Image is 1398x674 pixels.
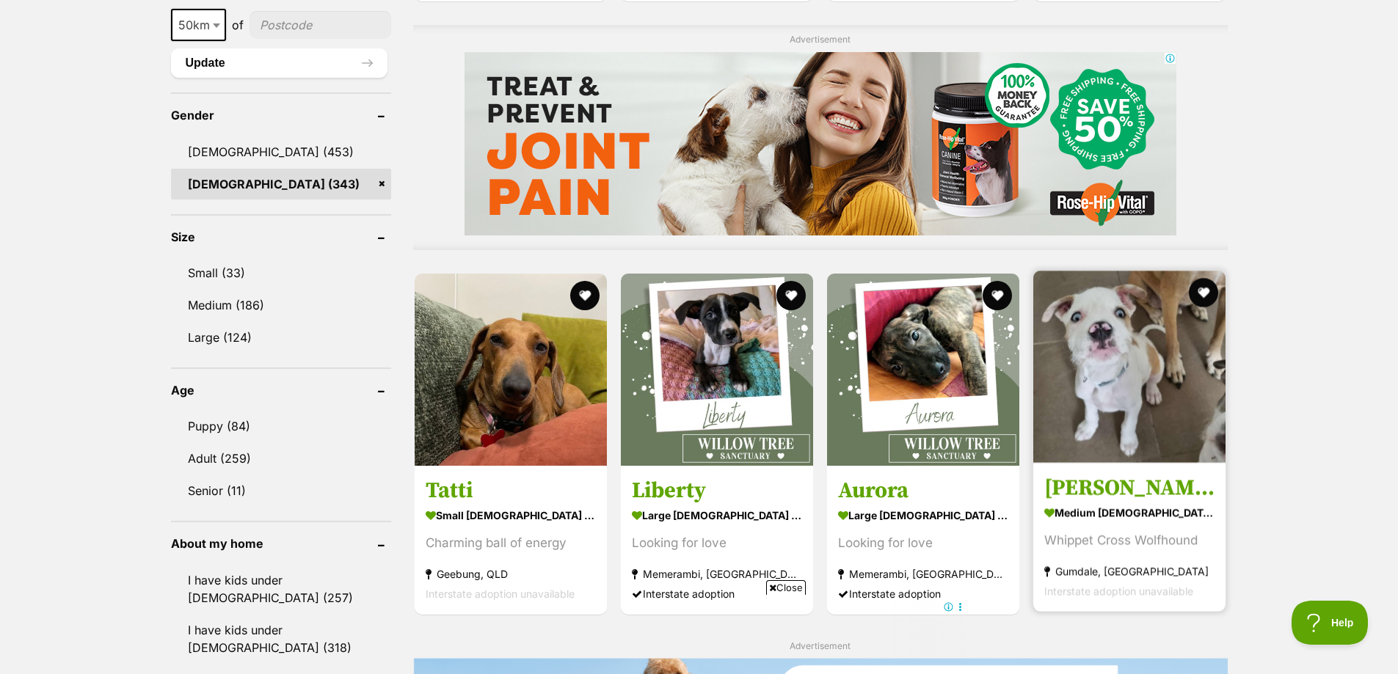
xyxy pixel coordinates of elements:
[171,443,391,474] a: Adult (259)
[632,532,802,552] div: Looking for love
[171,475,391,506] a: Senior (11)
[426,476,596,504] h3: Tatti
[171,615,391,663] a: I have kids under [DEMOGRAPHIC_DATA] (318)
[232,16,244,34] span: of
[415,274,607,466] img: Tatti - Dachshund (Miniature Smooth Haired) Dog
[621,465,813,614] a: Liberty large [DEMOGRAPHIC_DATA] Dog Looking for love Memerambi, [GEOGRAPHIC_DATA] Interstate ado...
[426,587,575,599] span: Interstate adoption unavailable
[432,601,966,667] iframe: Advertisement
[766,580,806,595] span: Close
[465,52,1176,235] iframe: Advertisement
[621,274,813,466] img: Liberty - Irish Wolfhound Dog
[171,537,391,550] header: About my home
[1044,584,1193,596] span: Interstate adoption unavailable
[171,230,391,243] header: Size
[171,136,391,167] a: [DEMOGRAPHIC_DATA] (453)
[171,169,391,199] a: [DEMOGRAPHIC_DATA] (343)
[171,290,391,320] a: Medium (186)
[171,257,391,288] a: Small (33)
[1044,530,1215,549] div: Whippet Cross Wolfhound
[426,532,596,552] div: Charming ball of energy
[413,25,1228,250] div: Advertisement
[838,476,1008,504] h3: Aurora
[1044,560,1215,580] strong: Gumdale, [GEOGRAPHIC_DATA]
[171,411,391,442] a: Puppy (84)
[838,563,1008,583] strong: Memerambi, [GEOGRAPHIC_DATA]
[415,465,607,614] a: Tatti small [DEMOGRAPHIC_DATA] Dog Charming ball of energy Geebung, QLD Interstate adoption unava...
[171,48,387,78] button: Update
[838,583,1008,603] div: Interstate adoption
[1044,501,1215,522] strong: medium [DEMOGRAPHIC_DATA] Dog
[426,563,596,583] strong: Geebung, QLD
[838,504,1008,525] strong: large [DEMOGRAPHIC_DATA] Dog
[1190,278,1219,307] button: favourite
[250,11,391,39] input: postcode
[1033,462,1226,611] a: [PERSON_NAME] medium [DEMOGRAPHIC_DATA] Dog Whippet Cross Wolfhound Gumdale, [GEOGRAPHIC_DATA] In...
[632,583,802,603] div: Interstate adoption
[171,322,391,353] a: Large (124)
[827,465,1019,614] a: Aurora large [DEMOGRAPHIC_DATA] Dog Looking for love Memerambi, [GEOGRAPHIC_DATA] Interstate adop...
[1292,601,1369,645] iframe: Help Scout Beacon - Open
[171,384,391,397] header: Age
[172,15,225,35] span: 50km
[827,274,1019,466] img: Aurora - Irish Wolfhound Dog
[1044,473,1215,501] h3: [PERSON_NAME]
[171,565,391,613] a: I have kids under [DEMOGRAPHIC_DATA] (257)
[838,532,1008,552] div: Looking for love
[776,281,806,310] button: favourite
[171,9,226,41] span: 50km
[426,504,596,525] strong: small [DEMOGRAPHIC_DATA] Dog
[983,281,1012,310] button: favourite
[171,109,391,122] header: Gender
[632,504,802,525] strong: large [DEMOGRAPHIC_DATA] Dog
[1033,271,1226,463] img: Mindy - Whippet Dog
[570,281,600,310] button: favourite
[632,563,802,583] strong: Memerambi, [GEOGRAPHIC_DATA]
[632,476,802,504] h3: Liberty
